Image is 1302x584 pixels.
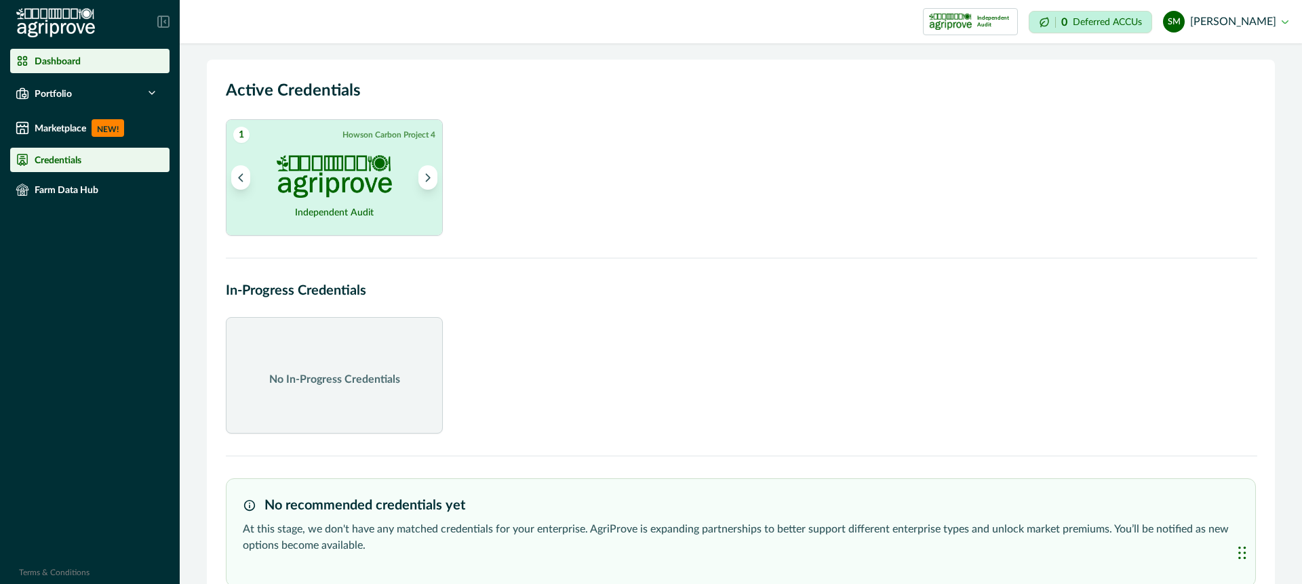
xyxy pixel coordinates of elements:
a: MarketplaceNEW! [10,114,170,142]
p: Howson Carbon Project 4 [342,129,435,141]
p: 0 [1061,17,1067,28]
button: Next project [418,165,437,190]
p: Marketplace [35,123,86,133]
h2: In-Progress Credentials [226,280,1256,301]
img: certification logo [929,11,972,33]
button: Previous project [231,165,250,190]
p: Credentials [35,154,81,165]
iframe: Chat Widget [1234,519,1302,584]
span: 1 [233,127,250,143]
button: certification logoIndependent Audit [923,8,1018,35]
img: Logo [16,8,95,38]
h3: No recommended credentials yet [264,495,465,516]
p: Dashboard [35,56,81,66]
a: Terms & Conditions [19,568,90,577]
p: Farm Data Hub [35,184,98,195]
a: Farm Data Hub [10,178,170,202]
button: steve le moenic[PERSON_NAME] [1163,5,1288,38]
p: Portfolio [35,88,72,99]
a: Dashboard [10,49,170,73]
p: Independent Audit [977,15,1012,28]
p: No In-Progress Credentials [269,371,400,388]
a: Credentials [10,148,170,172]
img: PROJECT_AUDIT certification logo [277,155,392,198]
p: NEW! [92,119,124,137]
div: Drag [1238,533,1246,573]
p: At this stage, we don't have any matched credentials for your enterprise. AgriProve is expanding ... [243,521,1239,554]
h2: Active Credentials [226,79,1256,103]
p: Deferred ACCUs [1073,17,1142,27]
h2: Independent Audit [295,206,374,213]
